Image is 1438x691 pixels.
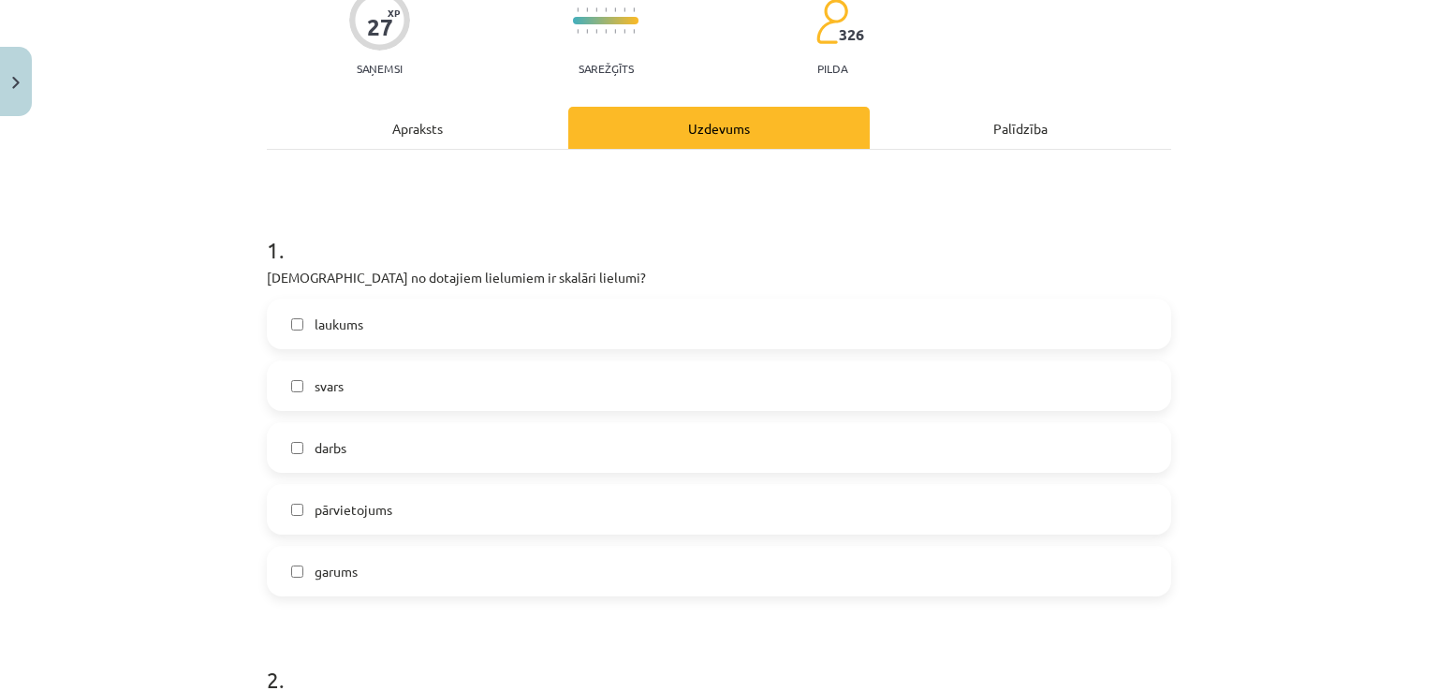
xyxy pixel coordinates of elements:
p: Saņemsi [349,62,410,75]
div: Uzdevums [568,107,870,149]
span: darbs [315,438,346,458]
p: pilda [817,62,847,75]
input: svars [291,380,303,392]
input: pārvietojums [291,504,303,516]
img: icon-short-line-57e1e144782c952c97e751825c79c345078a6d821885a25fce030b3d8c18986b.svg [633,7,635,12]
img: icon-short-line-57e1e144782c952c97e751825c79c345078a6d821885a25fce030b3d8c18986b.svg [586,29,588,34]
div: Palīdzība [870,107,1171,149]
input: darbs [291,442,303,454]
img: icon-short-line-57e1e144782c952c97e751825c79c345078a6d821885a25fce030b3d8c18986b.svg [624,29,625,34]
img: icon-short-line-57e1e144782c952c97e751825c79c345078a6d821885a25fce030b3d8c18986b.svg [614,29,616,34]
img: icon-short-line-57e1e144782c952c97e751825c79c345078a6d821885a25fce030b3d8c18986b.svg [605,7,607,12]
span: 326 [839,26,864,43]
span: laukums [315,315,363,334]
img: icon-short-line-57e1e144782c952c97e751825c79c345078a6d821885a25fce030b3d8c18986b.svg [577,7,579,12]
div: Apraksts [267,107,568,149]
p: [DEMOGRAPHIC_DATA] no dotajiem lielumiem ir skalāri lielumi? [267,268,1171,287]
img: icon-short-line-57e1e144782c952c97e751825c79c345078a6d821885a25fce030b3d8c18986b.svg [633,29,635,34]
div: 27 [367,14,393,40]
input: laukums [291,318,303,331]
p: Sarežģīts [579,62,634,75]
img: icon-short-line-57e1e144782c952c97e751825c79c345078a6d821885a25fce030b3d8c18986b.svg [595,7,597,12]
span: svars [315,376,344,396]
img: icon-short-line-57e1e144782c952c97e751825c79c345078a6d821885a25fce030b3d8c18986b.svg [614,7,616,12]
img: icon-short-line-57e1e144782c952c97e751825c79c345078a6d821885a25fce030b3d8c18986b.svg [577,29,579,34]
span: XP [388,7,400,18]
h1: 1 . [267,204,1171,262]
img: icon-short-line-57e1e144782c952c97e751825c79c345078a6d821885a25fce030b3d8c18986b.svg [586,7,588,12]
span: garums [315,562,358,581]
input: garums [291,566,303,578]
img: icon-short-line-57e1e144782c952c97e751825c79c345078a6d821885a25fce030b3d8c18986b.svg [595,29,597,34]
span: pārvietojums [315,500,392,520]
img: icon-close-lesson-0947bae3869378f0d4975bcd49f059093ad1ed9edebbc8119c70593378902aed.svg [12,77,20,89]
img: icon-short-line-57e1e144782c952c97e751825c79c345078a6d821885a25fce030b3d8c18986b.svg [624,7,625,12]
img: icon-short-line-57e1e144782c952c97e751825c79c345078a6d821885a25fce030b3d8c18986b.svg [605,29,607,34]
